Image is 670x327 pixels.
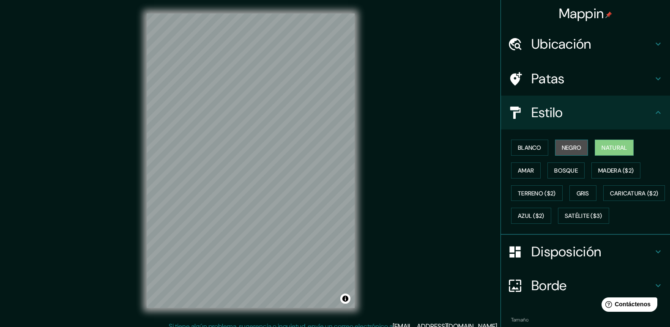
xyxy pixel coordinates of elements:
font: Caricatura ($2) [610,190,659,197]
button: Natural [595,140,634,156]
font: Gris [577,190,589,197]
font: Natural [602,144,627,151]
button: Activar o desactivar atribución [340,294,350,304]
button: Bosque [547,162,585,179]
font: Negro [562,144,582,151]
button: Gris [569,185,596,201]
button: Satélite ($3) [558,208,609,224]
div: Patas [501,62,670,96]
font: Amar [518,167,534,174]
img: pin-icon.png [605,11,612,18]
div: Ubicación [501,27,670,61]
font: Madera ($2) [598,167,634,174]
button: Azul ($2) [511,208,551,224]
font: Estilo [531,104,563,121]
font: Satélite ($3) [565,212,602,220]
button: Caricatura ($2) [603,185,665,201]
div: Borde [501,269,670,302]
font: Patas [531,70,565,88]
font: Terreno ($2) [518,190,556,197]
font: Disposición [531,243,601,261]
button: Blanco [511,140,548,156]
button: Negro [555,140,588,156]
iframe: Lanzador de widgets de ayuda [595,294,661,318]
font: Bosque [554,167,578,174]
div: Estilo [501,96,670,129]
canvas: Mapa [147,14,355,308]
button: Amar [511,162,541,179]
button: Terreno ($2) [511,185,563,201]
font: Blanco [518,144,541,151]
font: Tamaño [511,316,528,323]
button: Madera ($2) [591,162,640,179]
font: Ubicación [531,35,591,53]
div: Disposición [501,235,670,269]
font: Mappin [559,5,604,22]
font: Borde [531,277,567,294]
font: Azul ($2) [518,212,544,220]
